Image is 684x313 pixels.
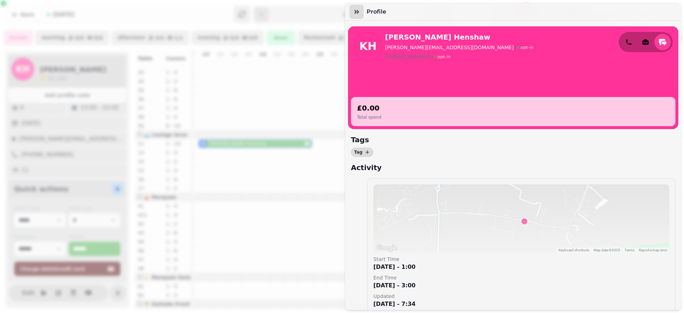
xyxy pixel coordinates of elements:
img: Google [375,243,399,253]
span: KH [359,41,377,52]
p: [PERSON_NAME][EMAIL_ADDRESS][DOMAIN_NAME] [385,44,514,51]
button: Keyboard shortcuts [559,248,589,253]
p: end time [373,274,669,281]
p: opt-in [520,45,534,50]
span: Map data ©2025 [594,248,620,252]
p: [DATE] - 1:00 [373,263,669,271]
span: Tag [354,150,362,154]
p: opt-in [437,54,451,60]
button: reply [654,34,671,50]
a: Report a map error [639,248,667,252]
p: [PHONE_NUMBER] [385,53,431,60]
h2: £0.00 [357,103,381,113]
button: Tag [351,148,373,157]
h2: [PERSON_NAME] Henshaw [385,32,522,42]
h2: Activity [351,163,488,173]
p: [DATE] - 3:00 [373,281,669,290]
p: start time [373,256,669,263]
p: Total spend [357,114,381,120]
a: Terms [625,248,634,252]
h3: Profile [367,7,389,16]
h2: Tags [351,135,488,145]
a: Open this area in Google Maps (opens a new window) [375,243,399,253]
p: [DATE] - 7:34 [373,300,669,308]
p: updated [373,293,669,300]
